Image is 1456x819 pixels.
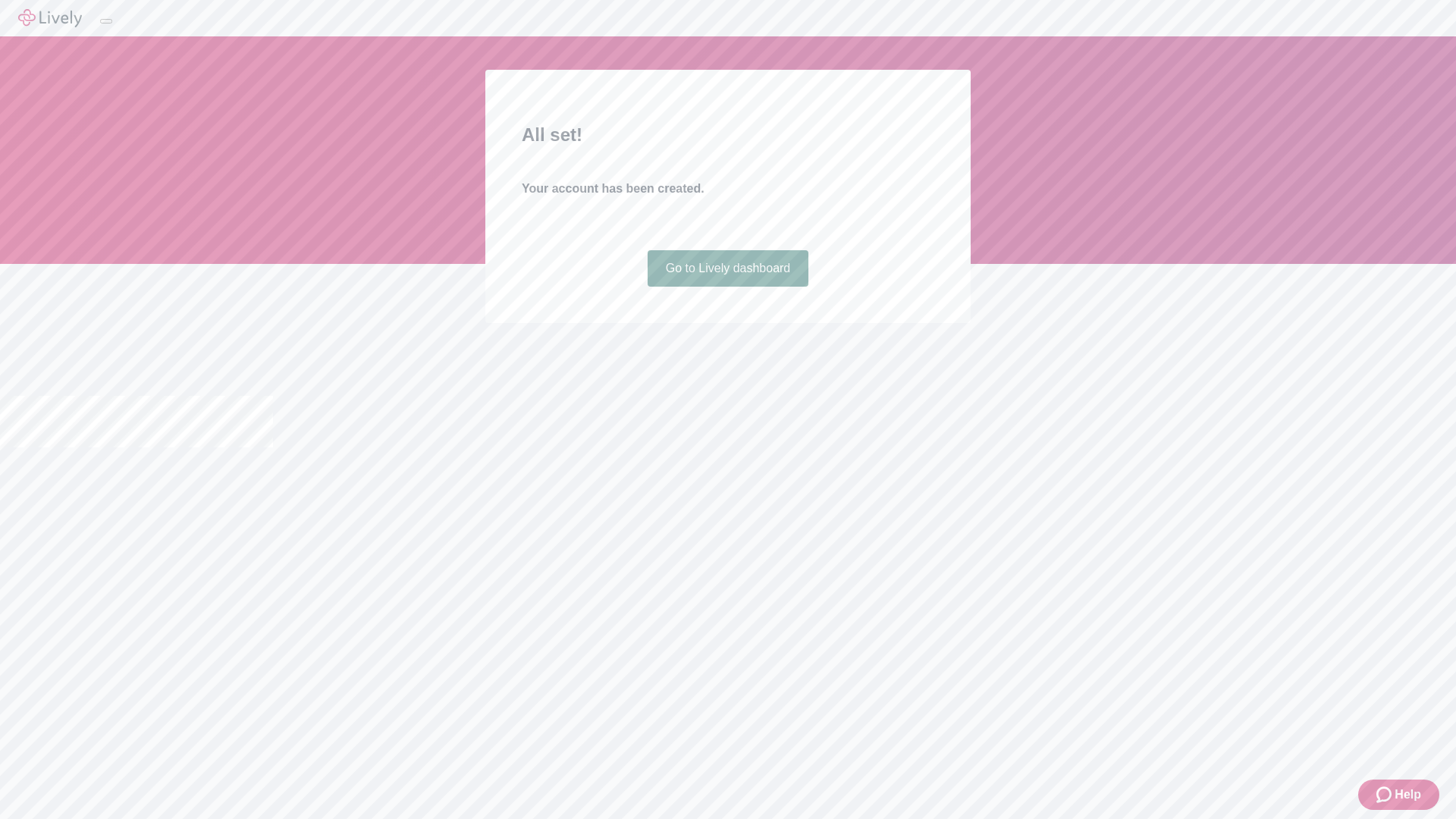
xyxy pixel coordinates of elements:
[1395,786,1421,804] span: Help
[522,180,934,198] h4: Your account has been created.
[1376,786,1395,804] svg: Zendesk support icon
[18,9,82,27] img: Lively
[1358,780,1439,810] button: Zendesk support iconHelp
[648,250,809,287] a: Go to Lively dashboard
[522,121,934,149] h2: All set!
[100,19,112,24] button: Log out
